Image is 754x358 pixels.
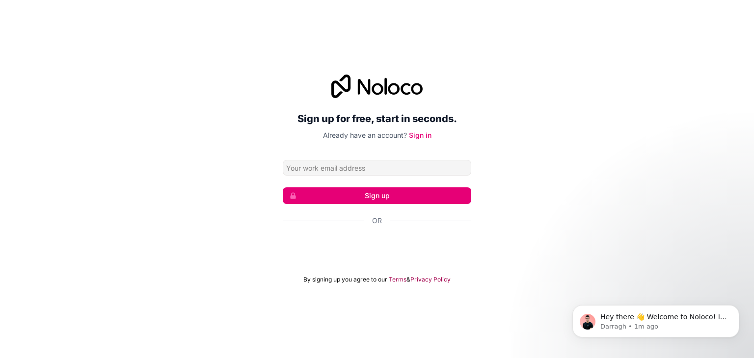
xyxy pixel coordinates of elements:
h2: Sign up for free, start in seconds. [283,110,471,128]
span: Already have an account? [323,131,407,139]
a: Sign in [409,131,431,139]
button: Sign up [283,187,471,204]
iframe: Sign in with Google Button [278,236,476,258]
input: Email address [283,160,471,176]
span: By signing up you agree to our [303,276,387,283]
span: Or [372,216,382,226]
span: & [406,276,410,283]
a: Terms [389,276,406,283]
a: Privacy Policy [410,276,451,283]
iframe: Intercom notifications message [558,284,754,353]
